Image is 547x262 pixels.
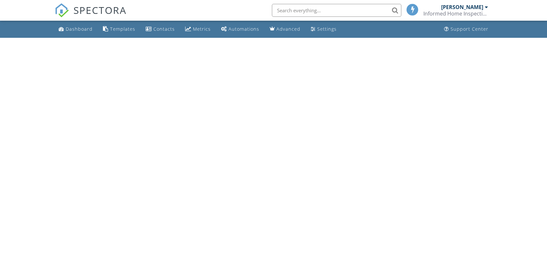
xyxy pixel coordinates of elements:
[267,23,303,35] a: Advanced
[143,23,177,35] a: Contacts
[100,23,138,35] a: Templates
[183,23,213,35] a: Metrics
[276,26,300,32] div: Advanced
[110,26,135,32] div: Templates
[56,23,95,35] a: Dashboard
[218,23,262,35] a: Automations (Basic)
[317,26,337,32] div: Settings
[153,26,175,32] div: Contacts
[308,23,339,35] a: Settings
[272,4,401,17] input: Search everything...
[423,10,488,17] div: Informed Home Inspections Ltd
[451,26,488,32] div: Support Center
[441,4,483,10] div: [PERSON_NAME]
[441,23,491,35] a: Support Center
[55,3,69,17] img: The Best Home Inspection Software - Spectora
[193,26,211,32] div: Metrics
[229,26,259,32] div: Automations
[55,9,127,22] a: SPECTORA
[66,26,93,32] div: Dashboard
[73,3,127,17] span: SPECTORA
